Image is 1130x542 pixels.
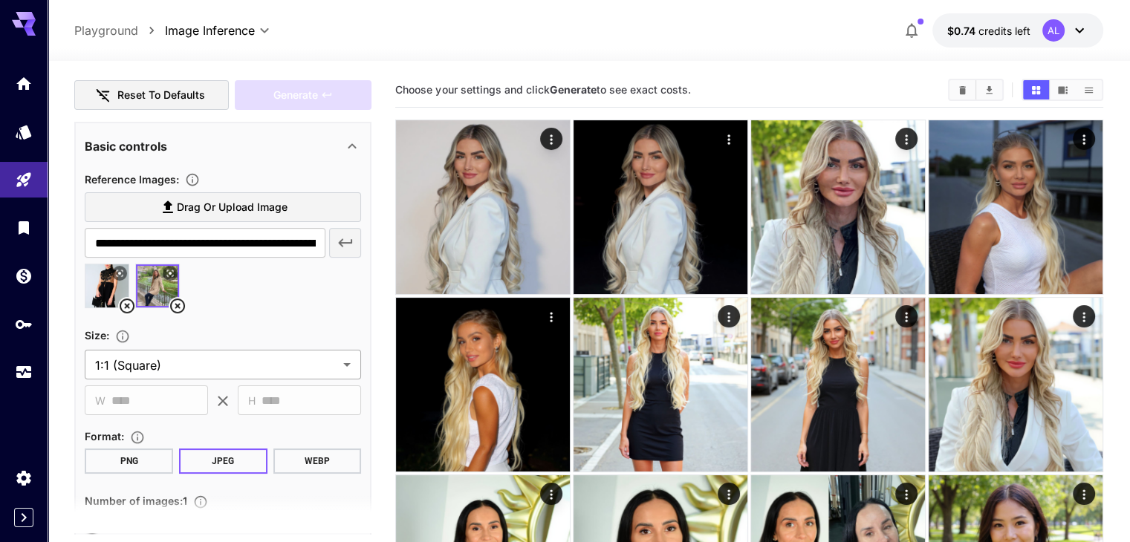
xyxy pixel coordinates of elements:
div: Clear ImagesDownload All [948,79,1004,101]
div: Actions [718,483,740,505]
img: 2Q== [574,120,747,294]
button: Show images in list view [1076,80,1102,99]
button: Download All [976,80,1002,99]
div: Models [15,123,33,141]
button: Choose the file format for the output image. [124,430,151,445]
button: Show images in grid view [1023,80,1049,99]
button: Show images in video view [1050,80,1076,99]
div: $0.74092 [947,23,1030,39]
button: Upload a reference image to guide the result. This is needed for Image-to-Image or Inpainting. Su... [179,172,206,187]
div: Show images in grid viewShow images in video viewShow images in list view [1022,79,1103,101]
span: H [248,392,256,409]
span: W [95,392,105,409]
div: Actions [1073,483,1095,505]
span: $0.74 [947,25,978,37]
img: 9k= [751,120,925,294]
label: Drag or upload image [85,192,361,223]
div: Actions [1073,305,1095,327]
img: 9k= [396,120,570,294]
div: Library [15,218,33,237]
div: Actions [540,483,562,505]
button: $0.74092AL [932,13,1103,48]
a: Playground [74,22,138,39]
div: Home [15,74,33,93]
div: Wallet [15,267,33,285]
div: Playground [15,171,33,189]
div: Actions [718,128,740,150]
span: Choose your settings and click to see exact costs. [395,83,690,96]
div: Actions [895,483,918,505]
button: Expand sidebar [14,508,33,527]
div: AL [1042,19,1065,42]
p: Basic controls [85,137,167,155]
button: PNG [85,448,173,474]
span: Format : [85,430,124,443]
button: WEBP [273,448,362,474]
div: Basic controls [85,128,361,164]
button: Reset to defaults [74,80,229,111]
button: JPEG [179,448,267,474]
div: API Keys [15,315,33,333]
span: Image Inference [165,22,255,39]
span: credits left [978,25,1030,37]
nav: breadcrumb [74,22,165,39]
span: Number of images : 1 [85,494,187,507]
div: Actions [895,305,918,327]
div: Actions [1073,128,1095,150]
button: Specify how many images to generate in a single request. Each image generation will be charged se... [187,494,214,509]
img: Z [751,298,925,471]
div: Actions [895,128,918,150]
span: Drag or upload image [177,198,288,217]
button: Clear Images [949,80,975,99]
span: Size : [85,329,109,342]
img: 9k= [574,298,747,471]
span: 1:1 (Square) [95,356,337,374]
div: Actions [718,305,740,327]
div: Actions [540,305,562,327]
div: Actions [540,128,562,150]
img: Z [396,298,570,471]
div: Settings [15,468,33,487]
div: Usage [15,363,33,382]
img: Z [929,120,1103,294]
span: Reference Images : [85,173,179,186]
img: 2Q== [929,298,1103,471]
b: Generate [549,83,596,96]
button: Adjust the dimensions of the generated image by specifying its width and height in pixels, or sel... [109,329,136,344]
